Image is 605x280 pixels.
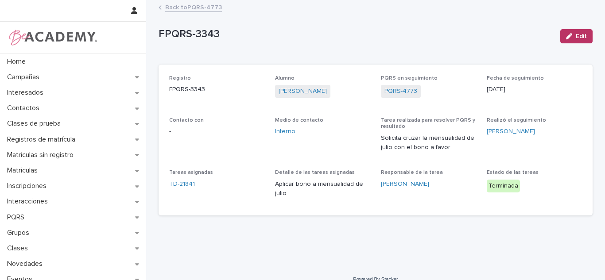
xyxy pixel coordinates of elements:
span: Responsable de la tarea [381,170,443,175]
a: [PERSON_NAME] [279,87,327,96]
span: Detalle de las tareas asignadas [275,170,355,175]
a: [PERSON_NAME] [381,180,429,189]
p: Inscripciones [4,182,54,190]
p: Registros de matrícula [4,135,82,144]
p: Matriculas [4,166,45,175]
span: Fecha de seguimiento [487,76,544,81]
p: FPQRS-3343 [159,28,553,41]
p: Campañas [4,73,47,81]
a: [PERSON_NAME] [487,127,535,136]
a: PQRS-4773 [384,87,417,96]
p: [DATE] [487,85,582,94]
span: Tareas asignadas [169,170,213,175]
a: Back toPQRS-4773 [165,2,222,12]
p: Grupos [4,229,36,237]
p: Aplicar bono a mensualidad de julio [275,180,370,198]
p: Solicita cruzar la mensualidad de julio con el bono a favor [381,134,476,152]
p: Clases de prueba [4,119,68,128]
span: Registro [169,76,191,81]
p: Novedades [4,260,50,268]
span: Alumno [275,76,295,81]
span: Edit [576,33,587,39]
p: Interesados [4,88,50,97]
a: Interno [275,127,295,136]
p: - [169,127,264,136]
p: PQRS [4,213,31,222]
img: WPrjXfSUmiLcdUfaYY4Q [7,29,98,46]
p: FPQRS-3343 [169,85,264,94]
span: Estado de las tareas [487,170,539,175]
div: Terminada [487,180,520,192]
p: Matrículas sin registro [4,151,81,159]
span: Realizó el seguimiento [487,118,546,123]
p: Clases [4,244,35,253]
span: Tarea realizada para resolver PQRS y resultado [381,118,475,129]
p: Contactos [4,104,47,112]
span: Contacto con [169,118,204,123]
span: Medio de contacto [275,118,323,123]
p: Interacciones [4,197,55,206]
button: Edit [560,29,593,43]
a: TD-21841 [169,180,195,189]
span: PQRS en seguimiento [381,76,438,81]
p: Home [4,58,33,66]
